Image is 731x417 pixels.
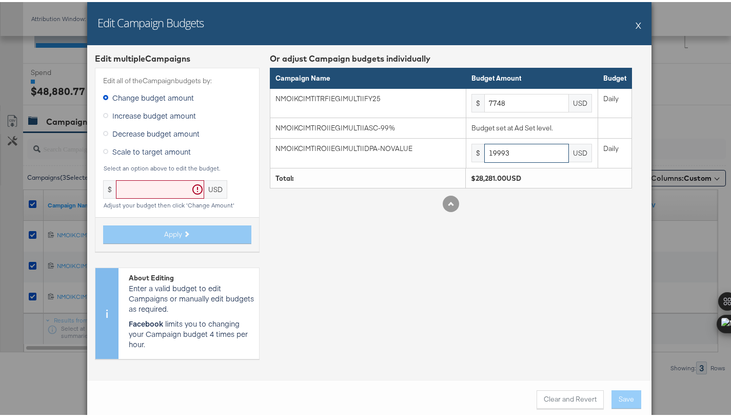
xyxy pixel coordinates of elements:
[569,142,592,160] div: USD
[471,92,484,110] div: $
[112,126,200,137] span: Decrease budget amount
[129,316,163,327] strong: Facebook
[129,271,254,281] div: About Editing
[598,137,631,166] td: Daily
[537,388,604,407] button: Clear and Revert
[95,51,260,63] div: Edit multiple Campaign s
[270,66,466,87] th: Campaign Name
[275,172,460,181] div: Total:
[103,178,116,197] div: $
[275,92,460,102] div: NMO|KC|MT|TRF|EG|MULTI|FY25
[275,142,460,151] div: NMO|KC|MT|ROI|EG|MULTI|DPA-NOVALUE
[112,144,191,155] span: Scale to target amount
[471,172,626,181] div: $28,281.00USD
[598,86,631,116] td: Daily
[204,178,227,197] div: USD
[103,74,251,84] label: Edit all of the Campaign budgets by:
[636,13,641,33] button: X
[471,142,484,160] div: $
[103,163,251,170] div: Select an option above to edit the budget.
[129,316,254,347] p: limits you to changing your Campaign budget 4 times per hour.
[97,13,204,28] h2: Edit Campaign Budgets
[112,90,194,101] span: Change budget amount
[112,108,196,119] span: Increase budget amount
[598,66,631,87] th: Budget
[569,92,592,110] div: USD
[275,121,460,131] div: NMO|KC|MT|ROI|EG|MULTI|ASC-99%
[270,51,632,63] div: Or adjust Campaign budgets individually
[103,200,251,207] div: Adjust your budget then click 'Change Amount'
[466,116,598,137] td: Budget set at Ad Set level.
[466,66,598,87] th: Budget Amount
[129,281,254,312] p: Enter a valid budget to edit Campaigns or manually edit budgets as required.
